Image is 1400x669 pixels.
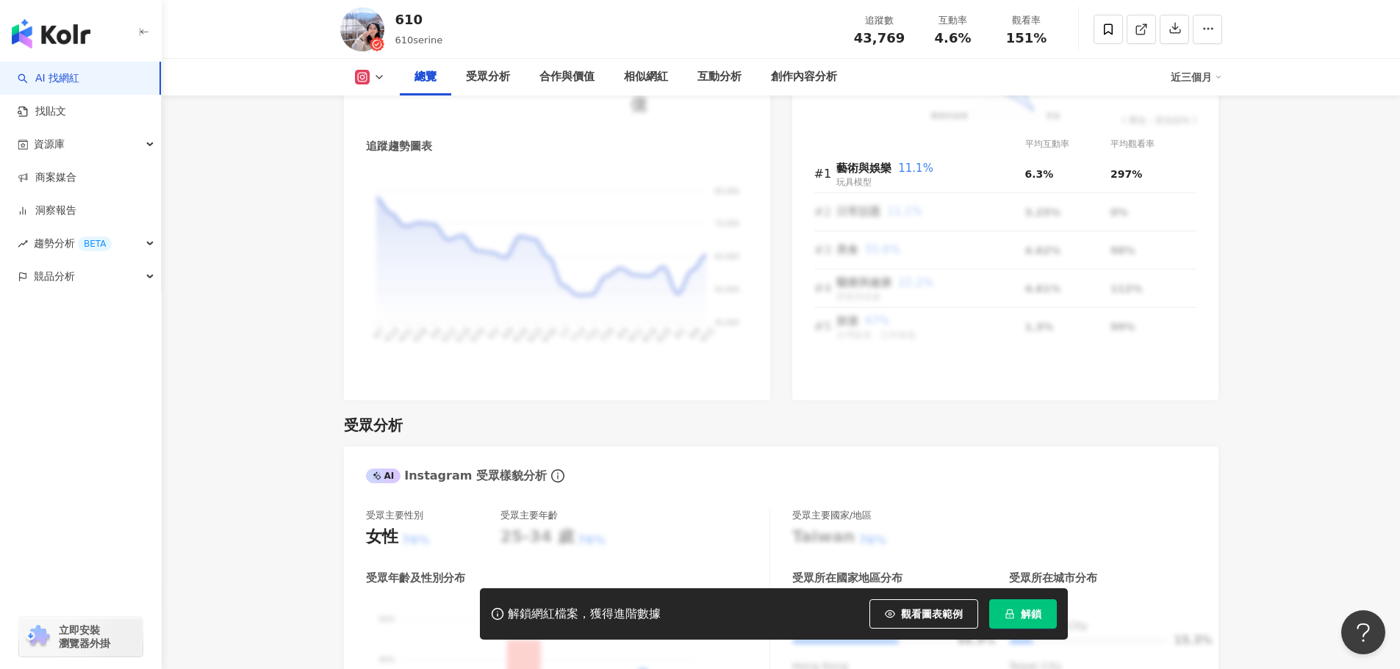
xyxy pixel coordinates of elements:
div: 追蹤趨勢圖表 [366,139,432,154]
div: Instagram 受眾樣貌分析 [366,468,547,484]
div: 受眾主要年齡 [500,509,558,522]
a: searchAI 找網紅 [18,71,79,86]
span: 立即安裝 瀏覽器外掛 [59,623,110,650]
span: lock [1005,609,1015,619]
div: 互動分析 [697,68,742,86]
span: 藝術與娛樂 [836,162,891,175]
div: 610 [395,10,443,29]
div: 受眾主要國家/地區 [792,509,872,522]
span: 43,769 [854,30,905,46]
span: 297% [1110,168,1142,180]
div: 受眾年齡及性別分布 [366,571,465,586]
div: 互動率 [925,13,981,28]
a: 找貼文 [18,104,66,119]
div: BETA [78,236,112,251]
div: #1 [814,164,836,183]
div: 追蹤數 [852,13,908,28]
img: chrome extension [24,625,52,648]
button: 解鎖 [989,599,1057,629]
div: 女性 [366,526,398,549]
div: 平均互動率 [1025,137,1110,151]
div: 受眾所在國家地區分布 [792,571,902,586]
span: 151% [1006,31,1047,46]
span: 4.6% [935,31,972,46]
div: 平均觀看率 [1110,137,1196,151]
div: AI [366,469,401,483]
a: 商案媒合 [18,170,76,185]
div: 受眾分析 [344,415,403,435]
span: 資源庫 [34,128,65,161]
span: 競品分析 [34,260,75,293]
span: info-circle [549,467,567,485]
div: 受眾分析 [466,68,510,86]
div: 觀看率 [999,13,1055,28]
span: 11.1% [898,162,933,175]
img: KOL Avatar [340,7,384,51]
div: 合作與價值 [539,68,595,86]
div: 總覽 [414,68,437,86]
span: rise [18,239,28,249]
span: 6.3% [1025,168,1054,180]
span: 玩具模型 [836,177,872,187]
div: 創作內容分析 [771,68,837,86]
div: 受眾主要性別 [366,509,423,522]
div: 解鎖網紅檔案，獲得進階數據 [508,607,661,622]
div: 近三個月 [1171,65,1222,89]
button: 觀看圖表範例 [869,599,978,629]
span: 解鎖 [1021,608,1041,620]
div: 受眾所在城市分布 [1009,571,1097,586]
a: 洞察報告 [18,203,76,218]
span: 610serine [395,35,443,46]
div: 相似網紅 [624,68,668,86]
span: 觀看圖表範例 [901,608,963,620]
a: chrome extension立即安裝 瀏覽器外掛 [19,617,143,657]
span: 趨勢分析 [34,227,112,260]
img: logo [12,19,90,48]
